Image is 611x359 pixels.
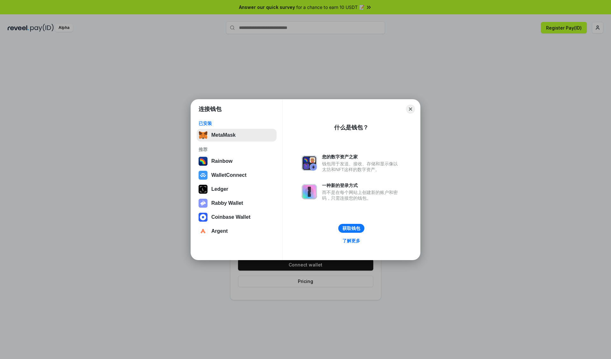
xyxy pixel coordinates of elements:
[211,214,250,220] div: Coinbase Wallet
[199,105,221,113] h1: 连接钱包
[197,155,277,168] button: Rainbow
[197,129,277,142] button: MetaMask
[322,190,401,201] div: 而不是在每个网站上创建新的账户和密码，只需连接您的钱包。
[211,200,243,206] div: Rabby Wallet
[197,197,277,210] button: Rabby Wallet
[322,183,401,188] div: 一种新的登录方式
[322,154,401,160] div: 您的数字资产之家
[334,124,369,131] div: 什么是钱包？
[211,172,247,178] div: WalletConnect
[197,183,277,196] button: Ledger
[211,132,235,138] div: MetaMask
[302,184,317,199] img: svg+xml,%3Csvg%20xmlns%3D%22http%3A%2F%2Fwww.w3.org%2F2000%2Fsvg%22%20fill%3D%22none%22%20viewBox...
[211,158,233,164] div: Rainbow
[339,237,364,245] a: 了解更多
[199,171,207,180] img: svg+xml,%3Csvg%20width%3D%2228%22%20height%3D%2228%22%20viewBox%3D%220%200%2028%2028%22%20fill%3D...
[211,186,228,192] div: Ledger
[322,161,401,172] div: 钱包用于发送、接收、存储和显示像以太坊和NFT这样的数字资产。
[302,155,317,171] img: svg+xml,%3Csvg%20xmlns%3D%22http%3A%2F%2Fwww.w3.org%2F2000%2Fsvg%22%20fill%3D%22none%22%20viewBox...
[197,225,277,238] button: Argent
[197,169,277,182] button: WalletConnect
[406,105,415,114] button: Close
[199,213,207,222] img: svg+xml,%3Csvg%20width%3D%2228%22%20height%3D%2228%22%20viewBox%3D%220%200%2028%2028%22%20fill%3D...
[342,225,360,231] div: 获取钱包
[211,228,228,234] div: Argent
[197,211,277,224] button: Coinbase Wallet
[199,227,207,236] img: svg+xml,%3Csvg%20width%3D%2228%22%20height%3D%2228%22%20viewBox%3D%220%200%2028%2028%22%20fill%3D...
[199,121,275,126] div: 已安装
[338,224,364,233] button: 获取钱包
[199,157,207,166] img: svg+xml,%3Csvg%20width%3D%22120%22%20height%3D%22120%22%20viewBox%3D%220%200%20120%20120%22%20fil...
[199,185,207,194] img: svg+xml,%3Csvg%20xmlns%3D%22http%3A%2F%2Fwww.w3.org%2F2000%2Fsvg%22%20width%3D%2228%22%20height%3...
[342,238,360,244] div: 了解更多
[199,147,275,152] div: 推荐
[199,131,207,140] img: svg+xml,%3Csvg%20fill%3D%22none%22%20height%3D%2233%22%20viewBox%3D%220%200%2035%2033%22%20width%...
[199,199,207,208] img: svg+xml,%3Csvg%20xmlns%3D%22http%3A%2F%2Fwww.w3.org%2F2000%2Fsvg%22%20fill%3D%22none%22%20viewBox...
